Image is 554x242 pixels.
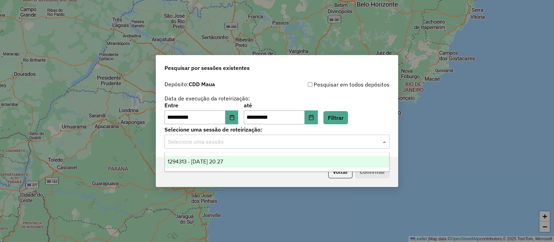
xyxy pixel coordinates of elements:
[164,64,250,72] span: Pesquisar por sessões existentes
[305,110,318,124] button: Choose Date
[244,101,318,109] label: até
[164,152,390,172] ng-dropdown-panel: Options list
[164,80,215,88] label: Depósito:
[164,94,250,102] label: Data de execução da roteirização:
[164,125,390,134] label: Selecione uma sessão de roteirização:
[225,110,239,124] button: Choose Date
[168,159,223,164] span: 1294313 - [DATE] 20:27
[164,101,238,109] label: Entre
[277,80,390,89] div: Pesquisar em todos depósitos
[323,111,348,124] button: Filtrar
[189,81,215,88] strong: CDD Maua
